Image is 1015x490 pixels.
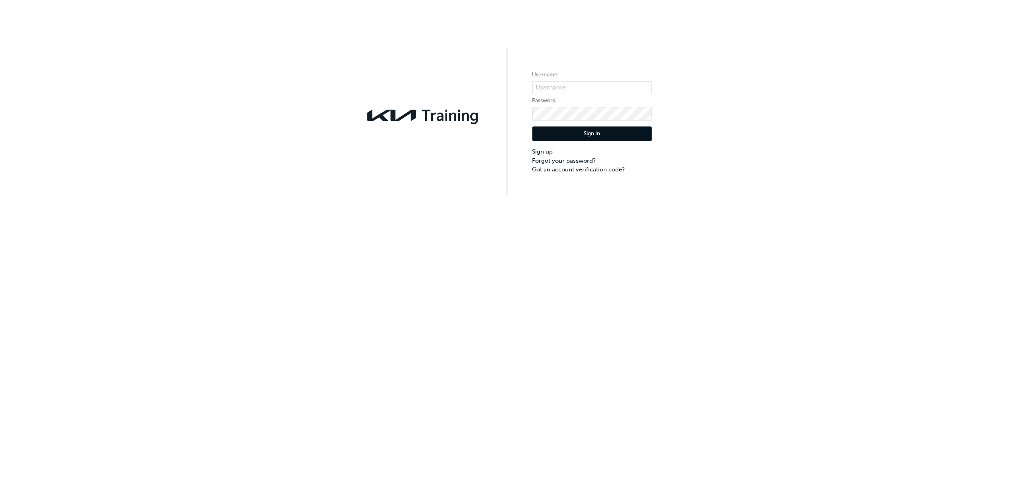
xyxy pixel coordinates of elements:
[532,81,652,95] input: Username
[532,96,652,105] label: Password
[364,105,483,126] img: kia-training
[532,165,652,174] a: Got an account verification code?
[532,126,652,142] button: Sign In
[532,70,652,80] label: Username
[532,147,652,156] a: Sign up
[532,156,652,165] a: Forgot your password?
